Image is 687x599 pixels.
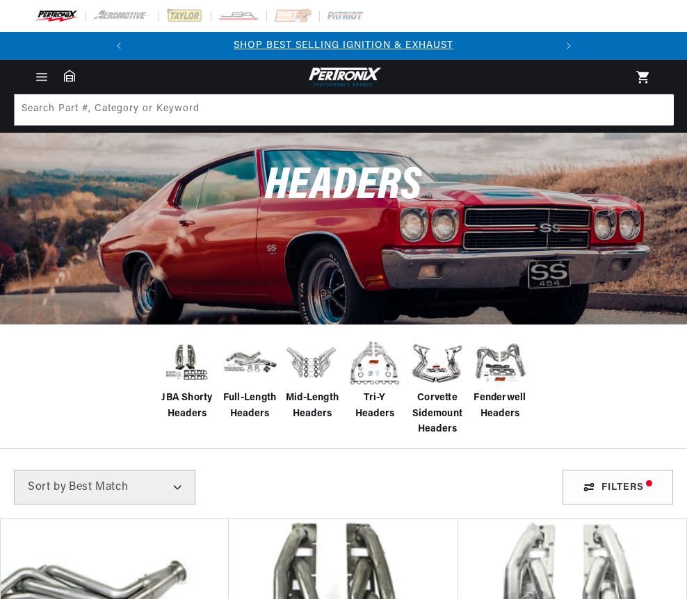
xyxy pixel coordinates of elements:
img: Corvette Sidemount Headers [410,335,465,391]
span: Tri-Y Headers [347,391,403,422]
a: Corvette Sidemount Headers Corvette Sidemount Headers [410,335,465,437]
div: Announcement [133,38,555,54]
span: Fenderwell Headers [472,391,528,422]
summary: Menu [26,69,57,85]
a: SHOP BEST SELLING IGNITION & EXHAUST [234,40,453,51]
img: JBA Shorty Headers [159,340,215,386]
button: Translation missing: en.sections.announcements.previous_announcement [105,32,133,60]
span: JBA Shorty Headers [159,391,215,422]
img: Fenderwell Headers [472,335,528,391]
span: Headers [265,164,422,209]
button: Translation missing: en.sections.announcements.next_announcement [555,32,583,60]
a: Garage: 0 item(s) [64,69,75,82]
img: Full-Length Headers [222,341,277,385]
img: Tri-Y Headers [347,335,403,391]
a: Full-Length Headers Full-Length Headers [222,335,277,422]
span: Sort by [28,482,66,493]
select: Sort by [14,470,195,504]
div: Filters [563,470,673,504]
input: Search Part #, Category or Keyword [15,95,674,125]
span: Corvette Sidemount Headers [410,391,465,437]
a: JBA Shorty Headers JBA Shorty Headers [159,335,215,422]
span: Mid-Length Headers [284,391,340,422]
div: 1 of 2 [133,38,555,54]
a: Tri-Y Headers Tri-Y Headers [347,335,403,422]
img: Pertronix [305,65,382,88]
button: Search Part #, Category or Keyword [642,95,672,125]
a: Fenderwell Headers Fenderwell Headers [472,335,528,422]
img: Mid-Length Headers [284,335,340,391]
span: Full-Length Headers [222,391,277,422]
a: Mid-Length Headers Mid-Length Headers [284,335,340,422]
